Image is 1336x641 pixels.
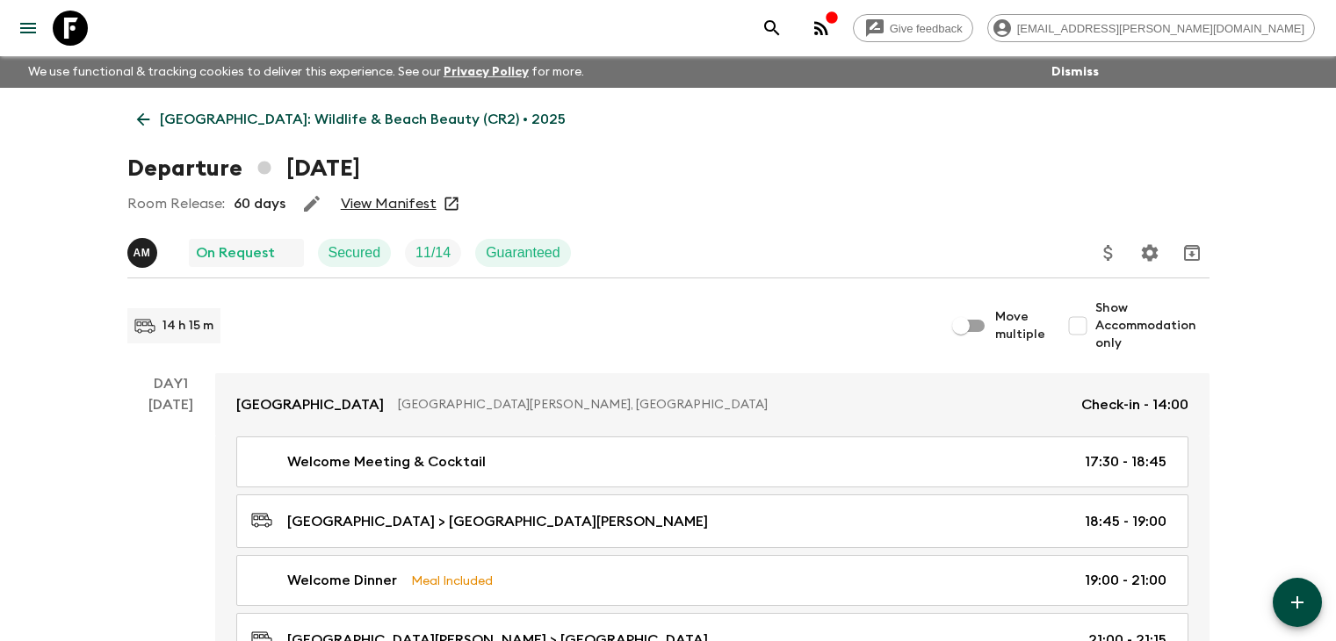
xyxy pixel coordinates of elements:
[1095,299,1210,352] span: Show Accommodation only
[415,242,451,263] p: 11 / 14
[444,66,529,78] a: Privacy Policy
[127,151,360,186] h1: Departure [DATE]
[1091,235,1126,270] button: Update Price, Early Bird Discount and Costs
[127,243,161,257] span: Allan Morales
[1081,394,1188,415] p: Check-in - 14:00
[127,238,161,268] button: AM
[1085,570,1166,591] p: 19:00 - 21:00
[1085,451,1166,472] p: 17:30 - 18:45
[236,436,1188,487] a: Welcome Meeting & Cocktail17:30 - 18:45
[880,22,972,35] span: Give feedback
[405,239,461,267] div: Trip Fill
[1174,235,1210,270] button: Archive (Completed, Cancelled or Unsynced Departures only)
[287,570,397,591] p: Welcome Dinner
[1085,511,1166,532] p: 18:45 - 19:00
[318,239,392,267] div: Secured
[486,242,560,263] p: Guaranteed
[287,511,708,532] p: [GEOGRAPHIC_DATA] > [GEOGRAPHIC_DATA][PERSON_NAME]
[995,308,1046,343] span: Move multiple
[853,14,973,42] a: Give feedback
[127,373,215,394] p: Day 1
[236,494,1188,548] a: [GEOGRAPHIC_DATA] > [GEOGRAPHIC_DATA][PERSON_NAME]18:45 - 19:00
[236,394,384,415] p: [GEOGRAPHIC_DATA]
[287,451,486,472] p: Welcome Meeting & Cocktail
[1047,60,1103,84] button: Dismiss
[1007,22,1314,35] span: [EMAIL_ADDRESS][PERSON_NAME][DOMAIN_NAME]
[11,11,46,46] button: menu
[215,373,1210,436] a: [GEOGRAPHIC_DATA][GEOGRAPHIC_DATA][PERSON_NAME], [GEOGRAPHIC_DATA]Check-in - 14:00
[987,14,1315,42] div: [EMAIL_ADDRESS][PERSON_NAME][DOMAIN_NAME]
[398,396,1067,414] p: [GEOGRAPHIC_DATA][PERSON_NAME], [GEOGRAPHIC_DATA]
[127,102,575,137] a: [GEOGRAPHIC_DATA]: Wildlife & Beach Beauty (CR2) • 2025
[1132,235,1167,270] button: Settings
[236,555,1188,606] a: Welcome DinnerMeal Included19:00 - 21:00
[134,246,151,260] p: A M
[411,571,493,590] p: Meal Included
[127,193,225,214] p: Room Release:
[162,317,213,335] p: 14 h 15 m
[329,242,381,263] p: Secured
[21,56,591,88] p: We use functional & tracking cookies to deliver this experience. See our for more.
[234,193,285,214] p: 60 days
[341,195,437,212] a: View Manifest
[196,242,275,263] p: On Request
[755,11,790,46] button: search adventures
[160,109,566,130] p: [GEOGRAPHIC_DATA]: Wildlife & Beach Beauty (CR2) • 2025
